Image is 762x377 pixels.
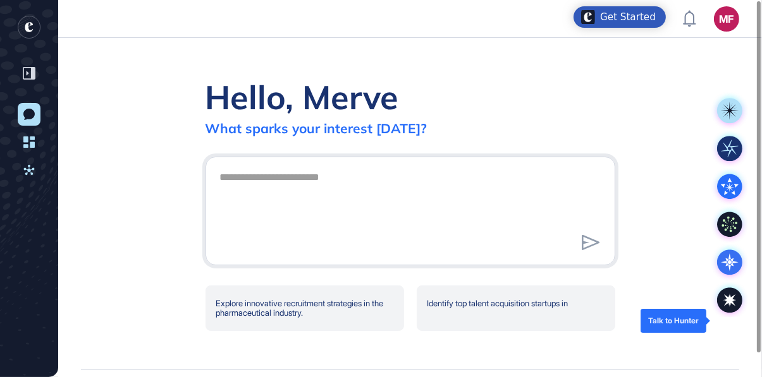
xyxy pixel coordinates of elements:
div: Explore innovative recruitment strategies in the pharmaceutical industry. [206,285,404,331]
div: Talk to Hunter [648,316,699,325]
div: entrapeer-logo [18,16,40,39]
div: Open Get Started checklist [574,6,666,28]
div: Get Started [600,11,656,23]
div: Hello, Merve [206,76,399,117]
div: Identify top talent acquisition startups in [417,285,615,331]
button: MF [714,6,739,32]
div: What sparks your interest [DATE]? [206,120,427,136]
img: launcher-image-alternative-text [581,10,595,24]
